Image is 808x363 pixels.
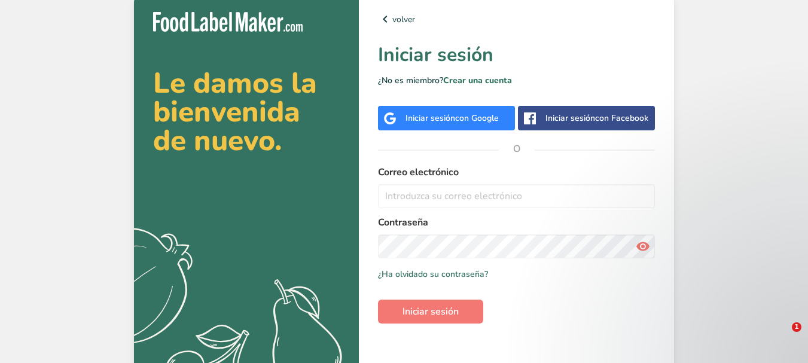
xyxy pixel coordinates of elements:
span: O [499,131,535,167]
span: 1 [792,322,801,332]
img: Food Label Maker [153,12,303,32]
span: Iniciar sesión [403,304,459,319]
a: volver [378,12,655,26]
a: ¿Ha olvidado su contraseña? [378,268,488,280]
div: Iniciar sesión [545,112,648,124]
input: Introduzca su correo electrónico [378,184,655,208]
h1: Iniciar sesión [378,41,655,69]
label: Contraseña [378,215,655,230]
iframe: Intercom live chat [767,322,796,351]
span: con Facebook [595,112,648,124]
a: Crear una cuenta [443,75,512,86]
p: ¿No es miembro? [378,74,655,87]
div: Iniciar sesión [405,112,499,124]
label: Correo electrónico [378,165,655,179]
button: Iniciar sesión [378,300,483,324]
span: con Google [455,112,499,124]
h2: Le damos la bienvenida de nuevo. [153,69,340,155]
